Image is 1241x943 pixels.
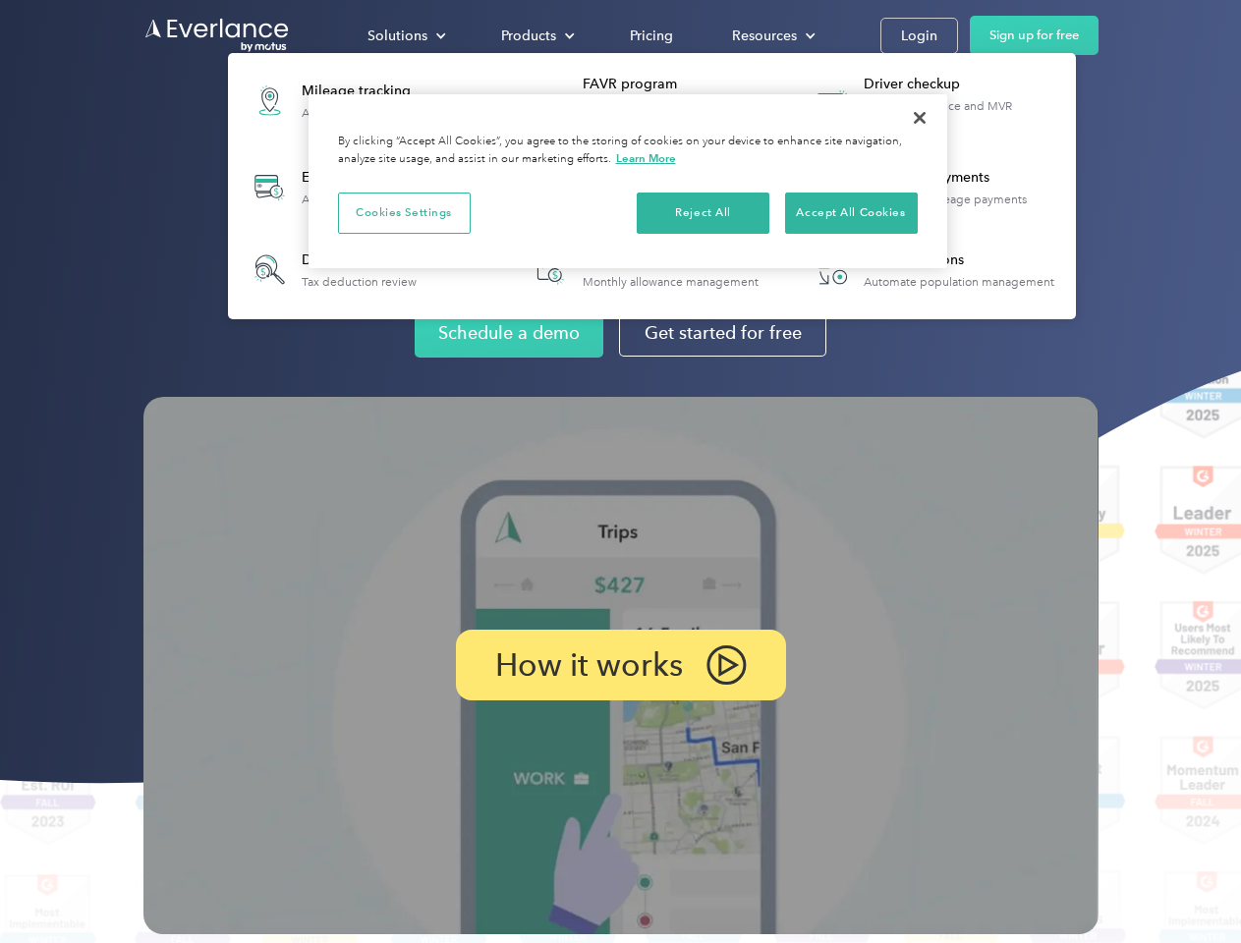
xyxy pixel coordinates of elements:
div: Pricing [630,24,673,48]
div: Products [481,19,591,53]
a: Expense trackingAutomatic transaction logs [238,151,453,223]
a: Schedule a demo [415,308,603,358]
div: Monthly allowance management [583,275,759,289]
div: Deduction finder [302,250,417,270]
a: Accountable planMonthly allowance management [519,238,768,302]
div: License, insurance and MVR verification [864,99,1065,127]
div: Solutions [348,19,462,53]
div: Privacy [309,94,947,268]
a: Go to homepage [143,17,291,54]
div: Resources [712,19,831,53]
div: Login [901,24,937,48]
a: Pricing [610,19,693,53]
a: Driver checkupLicense, insurance and MVR verification [800,65,1066,137]
div: Driver checkup [864,75,1065,94]
div: Automate population management [864,275,1054,289]
div: Automatic transaction logs [302,193,443,206]
div: FAVR program [583,75,784,94]
button: Close [898,96,941,139]
div: By clicking “Accept All Cookies”, you agree to the storing of cookies on your device to enhance s... [338,134,918,168]
div: Automatic mileage logs [302,106,429,120]
div: Tax deduction review [302,275,417,289]
a: Get started for free [619,309,826,357]
nav: Products [228,53,1076,319]
a: FAVR programFixed & Variable Rate reimbursement design & management [519,65,785,137]
button: Cookies Settings [338,193,471,234]
a: Sign up for free [970,16,1099,55]
a: HR IntegrationsAutomate population management [800,238,1064,302]
a: Deduction finderTax deduction review [238,238,426,302]
input: Submit [144,117,244,158]
div: HR Integrations [864,250,1054,270]
div: Products [501,24,556,48]
a: Mileage trackingAutomatic mileage logs [238,65,439,137]
button: Accept All Cookies [785,193,918,234]
div: Cookie banner [309,94,947,268]
div: Resources [732,24,797,48]
a: More information about your privacy, opens in a new tab [616,151,676,165]
a: Login [880,18,958,54]
p: How it works [495,653,683,677]
button: Reject All [637,193,769,234]
div: Expense tracking [302,168,443,188]
div: Solutions [367,24,427,48]
div: Mileage tracking [302,82,429,101]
